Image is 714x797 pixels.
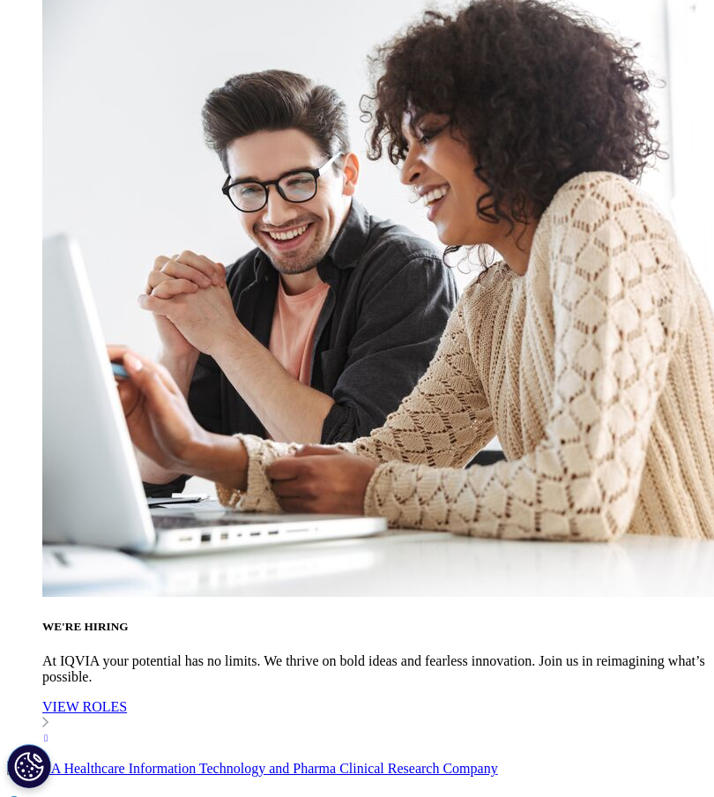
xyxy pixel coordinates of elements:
[42,653,707,685] p: At IQVIA your potential has no limits. We thrive on bold ideas and fearless innovation. Join us i...
[7,761,498,777] img: IQVIA Healthcare Information Technology and Pharma Clinical Research Company
[42,620,707,634] h5: WE'RE HIRING
[42,699,707,746] a: VIEW ROLES
[7,744,51,788] button: Configuración de cookies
